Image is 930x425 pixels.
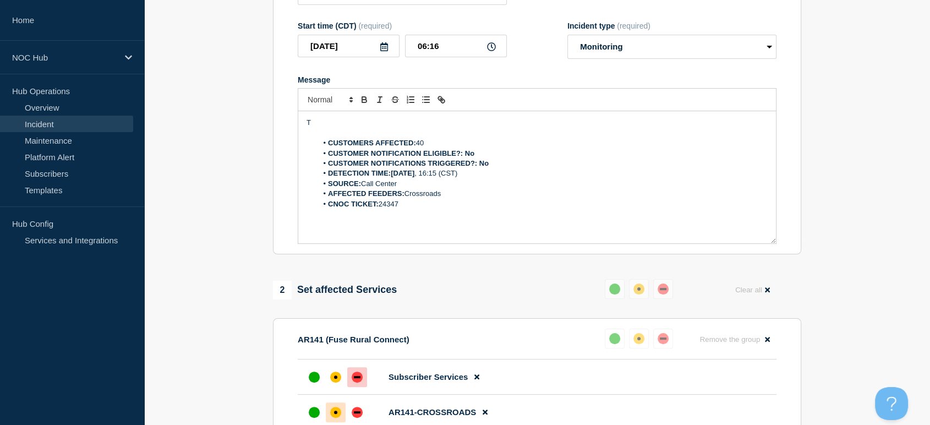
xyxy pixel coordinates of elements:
li: Call Center [318,179,768,189]
span: Font size [303,93,357,106]
button: down [653,279,673,299]
span: (required) [358,21,392,30]
iframe: Help Scout Beacon - Open [875,387,908,420]
div: up [609,333,620,344]
p: NOC Hub [12,53,118,62]
button: Toggle italic text [372,93,387,106]
li: , 16:15 (CST) [318,168,768,178]
div: Message [298,111,776,243]
div: down [658,333,669,344]
strong: DETECTION TIME:[DATE] [328,169,414,177]
strong: CNOC TICKET: [328,200,379,208]
span: Remove the group [699,335,760,344]
button: Toggle ordered list [403,93,418,106]
strong: AFFECTED FEEDERS: [328,189,404,198]
button: Toggle link [434,93,449,106]
div: Incident type [567,21,776,30]
div: up [309,372,320,383]
button: up [605,279,625,299]
div: up [309,407,320,418]
button: affected [629,279,649,299]
strong: CUSTOMER NOTIFICATIONS TRIGGERED?: No [328,159,489,167]
input: HH:MM [405,35,507,57]
div: affected [633,284,644,295]
button: Toggle bold text [357,93,372,106]
div: down [352,372,363,383]
span: AR141-CROSSROADS [389,407,476,417]
div: up [609,284,620,295]
div: down [352,407,363,418]
select: Incident type [567,35,776,59]
span: 2 [273,281,292,299]
p: T [307,118,768,128]
li: 40 [318,138,768,148]
div: Set affected Services [273,281,397,299]
button: Clear all [729,279,776,301]
strong: SOURCE: [328,179,361,188]
div: affected [633,333,644,344]
p: AR141 (Fuse Rural Connect) [298,335,409,344]
div: Start time (CDT) [298,21,507,30]
button: Toggle bulleted list [418,93,434,106]
button: down [653,329,673,348]
button: up [605,329,625,348]
li: Crossroads [318,189,768,199]
strong: CUSTOMER NOTIFICATION ELIGIBLE?: No [328,149,474,157]
strong: CUSTOMERS AFFECTED: [328,139,416,147]
button: affected [629,329,649,348]
div: affected [330,407,341,418]
div: down [658,284,669,295]
li: 24347 [318,199,768,209]
button: Remove the group [693,329,776,350]
div: affected [330,372,341,383]
div: Message [298,75,776,84]
button: Toggle strikethrough text [387,93,403,106]
span: (required) [617,21,650,30]
span: Subscriber Services [389,372,468,382]
input: YYYY-MM-DD [298,35,400,57]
